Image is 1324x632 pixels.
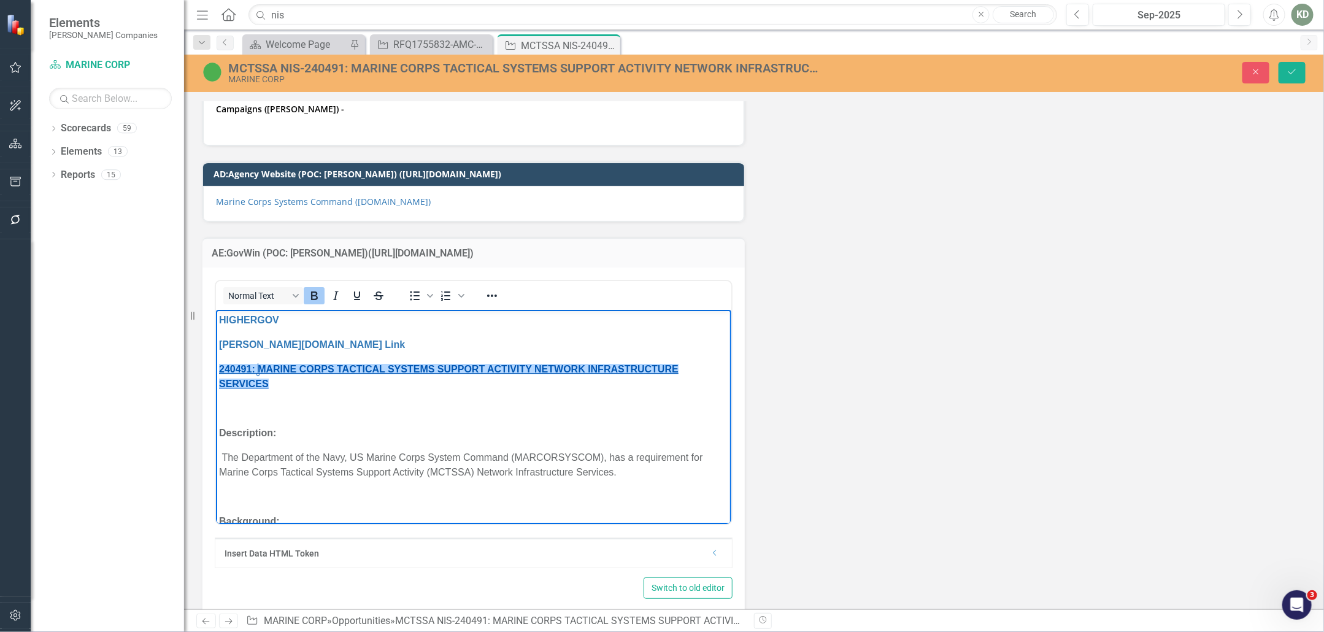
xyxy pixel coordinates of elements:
[1093,4,1225,26] button: Sep-2025
[34,20,60,29] div: v 4.0.25
[393,37,490,52] div: RFQ1755832-AMC-CIO-GSAMAS (Army - G6 Modernization and Enterprise IT Support)
[644,577,733,599] button: Switch to old editor
[228,75,825,84] div: MARINE CORP
[216,103,344,115] strong: Campaigns ([PERSON_NAME]) -
[246,614,745,628] div: » »
[325,287,346,304] button: Italic
[3,204,512,322] p: MCTSSA supports a wide array of USMC C5ISR Programs of Record (PoRs) throughout all phases of the...
[993,6,1054,23] a: Search
[47,72,110,80] div: Domain Overview
[1291,4,1314,26] button: KD
[101,169,121,180] div: 15
[521,38,617,53] div: MCTSSA NIS-240491: MARINE CORPS TACTICAL SYSTEMS SUPPORT ACTIVITY NETWORK INFRASTRUCTURE SERVICES
[264,615,327,626] a: MARINE CORP
[1282,590,1312,620] iframe: Intercom live chat
[1307,590,1317,600] span: 3
[395,615,925,626] div: MCTSSA NIS-240491: MARINE CORPS TACTICAL SYSTEMS SUPPORT ACTIVITY NETWORK INFRASTRUCTURE SERVICES
[225,547,704,560] div: Insert Data HTML Token
[202,62,222,82] img: Active
[404,287,435,304] div: Bullet list
[228,291,288,301] span: Normal Text
[436,287,466,304] div: Numbered list
[245,37,347,52] a: Welcome Page
[266,37,347,52] div: Welcome Page
[33,71,43,81] img: tab_domain_overview_orange.svg
[136,72,207,80] div: Keywords by Traffic
[3,206,64,217] strong: Background:
[61,145,102,159] a: Elements
[61,121,111,136] a: Scorecards
[122,71,132,81] img: tab_keywords_by_traffic_grey.svg
[368,287,389,304] button: Strikethrough
[216,310,731,524] iframe: Rich Text Area
[49,30,158,40] small: [PERSON_NAME] Companies
[117,123,137,134] div: 59
[49,58,172,72] a: MARINE CORP
[216,196,431,207] a: Marine Corps Systems Command ([DOMAIN_NAME])
[1097,8,1221,23] div: Sep-2025
[108,147,128,157] div: 13
[20,32,29,42] img: website_grey.svg
[6,14,28,36] img: ClearPoint Strategy
[304,287,325,304] button: Bold
[248,4,1057,26] input: Search ClearPoint...
[49,88,172,109] input: Search Below...
[20,20,29,29] img: logo_orange.svg
[228,61,825,75] div: MCTSSA NIS-240491: MARINE CORPS TACTICAL SYSTEMS SUPPORT ACTIVITY NETWORK INFRASTRUCTURE SERVICES
[212,248,736,259] h3: AE:GovWin (POC: [PERSON_NAME])([URL][DOMAIN_NAME])
[347,287,368,304] button: Underline
[61,168,95,182] a: Reports
[32,32,135,42] div: Domain: [DOMAIN_NAME]
[49,15,158,30] span: Elements
[214,169,738,179] h3: AD:Agency Website (POC: [PERSON_NAME]) ([URL][DOMAIN_NAME])
[332,615,390,626] a: Opportunities
[482,287,502,304] button: Reveal or hide additional toolbar items
[223,287,303,304] button: Block Normal Text
[373,37,490,52] a: RFQ1755832-AMC-CIO-GSAMAS (Army - G6 Modernization and Enterprise IT Support)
